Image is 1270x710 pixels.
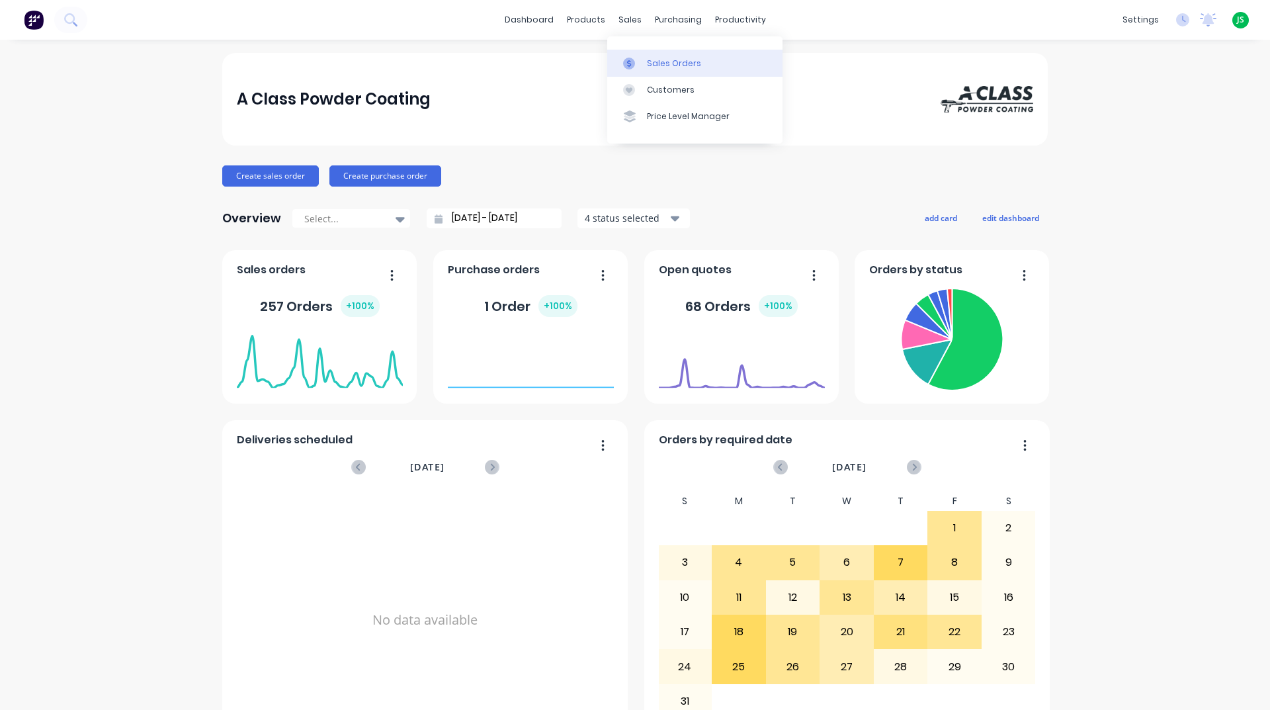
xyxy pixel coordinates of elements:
[1116,10,1165,30] div: settings
[659,615,712,648] div: 17
[759,295,798,317] div: + 100 %
[820,546,873,579] div: 6
[712,581,765,614] div: 11
[928,546,981,579] div: 8
[820,615,873,648] div: 20
[341,295,380,317] div: + 100 %
[222,205,281,232] div: Overview
[607,103,783,130] a: Price Level Manager
[874,615,927,648] div: 21
[982,546,1035,579] div: 9
[832,460,867,474] span: [DATE]
[24,10,44,30] img: Factory
[658,492,712,511] div: S
[874,650,927,683] div: 28
[708,10,773,30] div: productivity
[612,10,648,30] div: sales
[647,84,695,96] div: Customers
[577,208,690,228] button: 4 status selected
[767,546,820,579] div: 5
[820,581,873,614] div: 13
[874,546,927,579] div: 7
[329,165,441,187] button: Create purchase order
[982,492,1036,511] div: S
[1237,14,1244,26] span: JS
[712,615,765,648] div: 18
[982,581,1035,614] div: 16
[767,581,820,614] div: 12
[712,650,765,683] div: 25
[820,650,873,683] div: 27
[659,650,712,683] div: 24
[874,581,927,614] div: 14
[820,492,874,511] div: W
[712,546,765,579] div: 4
[659,581,712,614] div: 10
[448,262,540,278] span: Purchase orders
[916,209,966,226] button: add card
[869,262,962,278] span: Orders by status
[648,10,708,30] div: purchasing
[538,295,577,317] div: + 100 %
[767,615,820,648] div: 19
[647,58,701,69] div: Sales Orders
[585,211,668,225] div: 4 status selected
[659,262,732,278] span: Open quotes
[928,581,981,614] div: 15
[928,650,981,683] div: 29
[767,650,820,683] div: 26
[237,432,353,448] span: Deliveries scheduled
[607,50,783,76] a: Sales Orders
[498,10,560,30] a: dashboard
[974,209,1048,226] button: edit dashboard
[874,492,928,511] div: T
[237,86,431,112] div: A Class Powder Coating
[982,615,1035,648] div: 23
[982,511,1035,545] div: 2
[410,460,444,474] span: [DATE]
[928,511,981,545] div: 1
[659,546,712,579] div: 3
[237,262,306,278] span: Sales orders
[647,111,730,122] div: Price Level Manager
[928,615,981,648] div: 22
[766,492,820,511] div: T
[607,77,783,103] a: Customers
[484,295,577,317] div: 1 Order
[941,86,1033,112] img: A Class Powder Coating
[927,492,982,511] div: F
[685,295,798,317] div: 68 Orders
[712,492,766,511] div: M
[260,295,380,317] div: 257 Orders
[222,165,319,187] button: Create sales order
[560,10,612,30] div: products
[982,650,1035,683] div: 30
